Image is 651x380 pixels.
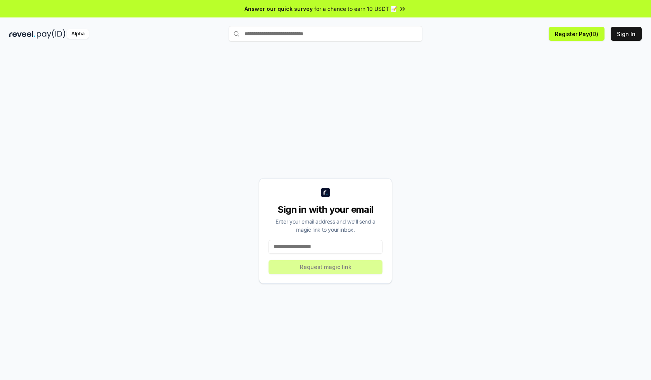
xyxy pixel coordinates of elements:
span: Answer our quick survey [245,5,313,13]
span: for a chance to earn 10 USDT 📝 [314,5,397,13]
div: Alpha [67,29,89,39]
button: Register Pay(ID) [549,27,604,41]
div: Sign in with your email [269,203,382,216]
button: Sign In [611,27,642,41]
img: reveel_dark [9,29,35,39]
img: pay_id [37,29,65,39]
div: Enter your email address and we’ll send a magic link to your inbox. [269,217,382,234]
img: logo_small [321,188,330,197]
